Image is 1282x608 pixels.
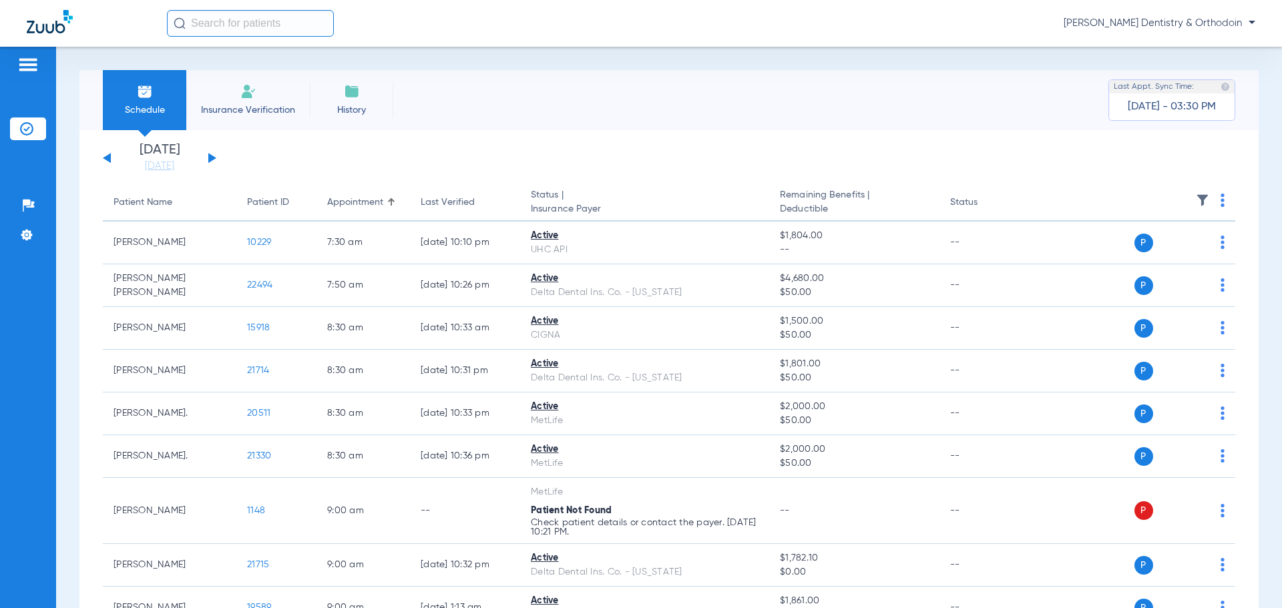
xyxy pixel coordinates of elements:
span: Schedule [113,103,176,117]
div: Patient ID [247,196,289,210]
img: Search Icon [174,17,186,29]
td: [PERSON_NAME] [PERSON_NAME] [103,264,236,307]
div: Active [531,314,759,328]
span: [PERSON_NAME] Dentistry & Orthodoin [1064,17,1255,30]
img: group-dot-blue.svg [1221,321,1225,334]
td: -- [939,478,1030,544]
td: 7:50 AM [316,264,410,307]
div: Last Verified [421,196,475,210]
a: [DATE] [120,160,200,173]
div: Active [531,551,759,565]
span: P [1134,276,1153,295]
img: group-dot-blue.svg [1221,504,1225,517]
td: [DATE] 10:32 PM [410,544,520,587]
td: -- [939,307,1030,350]
span: 10229 [247,238,271,247]
span: $50.00 [780,371,928,385]
span: $1,804.00 [780,229,928,243]
div: Delta Dental Ins. Co. - [US_STATE] [531,286,759,300]
div: Patient Name [114,196,172,210]
span: 22494 [247,280,272,290]
span: [DATE] - 03:30 PM [1128,100,1216,113]
span: -- [780,243,928,257]
span: $50.00 [780,328,928,342]
span: P [1134,362,1153,380]
td: [PERSON_NAME]. [103,435,236,478]
td: -- [939,435,1030,478]
span: $50.00 [780,286,928,300]
div: Patient Name [114,196,226,210]
span: 15918 [247,323,270,332]
p: Check patient details or contact the payer. [DATE] 10:21 PM. [531,518,759,537]
span: $50.00 [780,457,928,471]
td: [DATE] 10:26 PM [410,264,520,307]
span: History [320,103,383,117]
img: Zuub Logo [27,10,73,33]
img: History [344,83,360,99]
div: Appointment [327,196,399,210]
span: 1148 [247,506,265,515]
td: 8:30 AM [316,307,410,350]
li: [DATE] [120,143,200,173]
span: P [1134,447,1153,466]
td: [PERSON_NAME] [103,478,236,544]
td: -- [939,544,1030,587]
span: P [1134,319,1153,338]
img: group-dot-blue.svg [1221,278,1225,292]
td: 8:30 AM [316,435,410,478]
span: $1,782.10 [780,551,928,565]
span: Insurance Verification [196,103,300,117]
span: P [1134,234,1153,252]
div: Active [531,594,759,608]
td: -- [939,350,1030,392]
span: $4,680.00 [780,272,928,286]
img: group-dot-blue.svg [1221,194,1225,207]
span: $1,861.00 [780,594,928,608]
img: group-dot-blue.svg [1221,558,1225,571]
td: [DATE] 10:31 PM [410,350,520,392]
div: Appointment [327,196,383,210]
td: 9:00 AM [316,478,410,544]
td: 9:00 AM [316,544,410,587]
span: $1,801.00 [780,357,928,371]
div: Active [531,357,759,371]
td: 7:30 AM [316,222,410,264]
td: 8:30 AM [316,392,410,435]
td: -- [939,222,1030,264]
span: 21714 [247,366,269,375]
div: Patient ID [247,196,306,210]
div: Active [531,400,759,414]
div: Last Verified [421,196,509,210]
span: $2,000.00 [780,400,928,414]
td: -- [939,264,1030,307]
td: [DATE] 10:36 PM [410,435,520,478]
span: $0.00 [780,565,928,579]
div: Active [531,442,759,457]
div: Active [531,272,759,286]
td: [DATE] 10:10 PM [410,222,520,264]
td: -- [410,478,520,544]
span: $2,000.00 [780,442,928,457]
div: Delta Dental Ins. Co. - [US_STATE] [531,371,759,385]
th: Status | [520,184,769,222]
span: P [1134,501,1153,520]
span: P [1134,404,1153,423]
span: Last Appt. Sync Time: [1114,80,1194,93]
img: last sync help info [1221,82,1230,91]
img: group-dot-blue.svg [1221,406,1225,420]
span: 21715 [247,560,269,569]
div: Delta Dental Ins. Co. - [US_STATE] [531,565,759,579]
th: Remaining Benefits | [769,184,939,222]
div: MetLife [531,457,759,471]
img: group-dot-blue.svg [1221,236,1225,249]
span: Insurance Payer [531,202,759,216]
td: [DATE] 10:33 AM [410,307,520,350]
img: group-dot-blue.svg [1221,364,1225,377]
img: filter.svg [1196,194,1209,207]
span: Deductible [780,202,928,216]
span: 21330 [247,451,271,461]
span: Patient Not Found [531,506,612,515]
img: group-dot-blue.svg [1221,449,1225,463]
div: Active [531,229,759,243]
span: P [1134,556,1153,575]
